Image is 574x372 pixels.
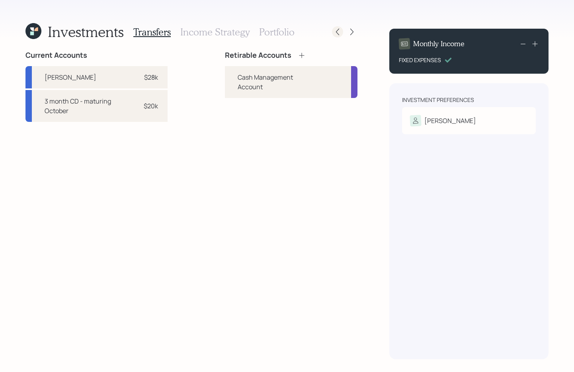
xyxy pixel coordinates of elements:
h4: Current Accounts [25,51,87,60]
div: Investment Preferences [402,96,474,104]
h3: Portfolio [259,26,295,38]
h3: Income Strategy [180,26,250,38]
h3: Transfers [133,26,171,38]
h4: Retirable Accounts [225,51,291,60]
div: $28k [144,72,158,82]
div: [PERSON_NAME] [45,72,96,82]
div: FIXED EXPENSES [399,56,441,64]
div: 3 month CD - maturing October [45,96,128,116]
div: Cash Management Account [238,72,311,92]
div: $20k [144,101,158,111]
h1: Investments [48,23,124,40]
h4: Monthly Income [413,39,465,48]
div: [PERSON_NAME] [424,116,476,125]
